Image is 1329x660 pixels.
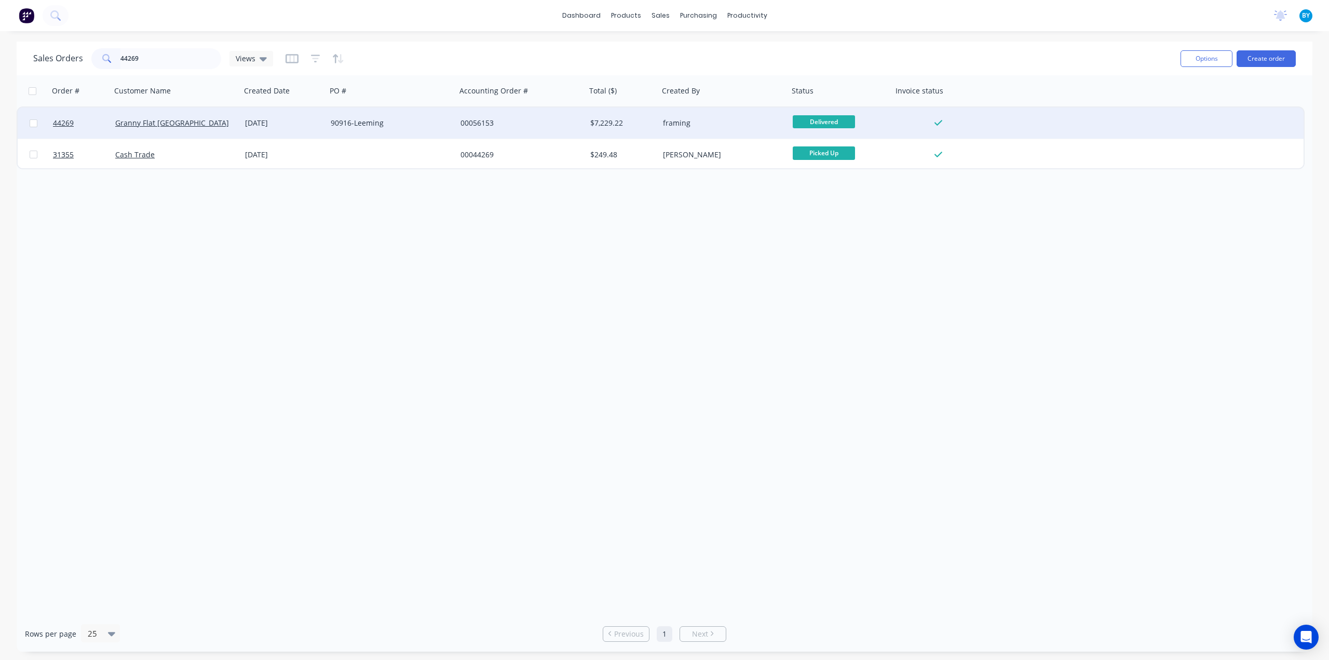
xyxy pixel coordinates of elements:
div: [DATE] [245,118,322,128]
a: 44269 [53,107,115,139]
button: Options [1181,50,1232,67]
ul: Pagination [599,626,730,642]
div: Order # [52,86,79,96]
span: 44269 [53,118,74,128]
div: Total ($) [589,86,617,96]
div: Status [792,86,813,96]
div: Customer Name [114,86,171,96]
a: Page 1 is your current page [657,626,672,642]
div: [DATE] [245,150,322,160]
a: dashboard [557,8,606,23]
div: PO # [330,86,346,96]
a: Granny Flat [GEOGRAPHIC_DATA] [115,118,229,128]
a: Cash Trade [115,150,155,159]
div: 90916-Leeming [331,118,446,128]
div: products [606,8,646,23]
div: $7,229.22 [590,118,652,128]
a: 31355 [53,139,115,170]
input: Search... [120,48,222,69]
img: Factory [19,8,34,23]
div: Created By [662,86,700,96]
div: Accounting Order # [459,86,528,96]
div: 00056153 [460,118,576,128]
a: Next page [680,629,726,639]
div: Created Date [244,86,290,96]
h1: Sales Orders [33,53,83,63]
span: BY [1302,11,1310,20]
div: Invoice status [896,86,943,96]
span: Next [692,629,708,639]
button: Create order [1237,50,1296,67]
div: [PERSON_NAME] [663,150,778,160]
div: sales [646,8,675,23]
div: Open Intercom Messenger [1294,625,1319,650]
span: Previous [614,629,644,639]
div: framing [663,118,778,128]
span: Delivered [793,115,855,128]
div: productivity [722,8,772,23]
div: $249.48 [590,150,652,160]
span: 31355 [53,150,74,160]
span: Picked Up [793,146,855,159]
span: Views [236,53,255,64]
div: 00044269 [460,150,576,160]
div: purchasing [675,8,722,23]
span: Rows per page [25,629,76,639]
a: Previous page [603,629,649,639]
